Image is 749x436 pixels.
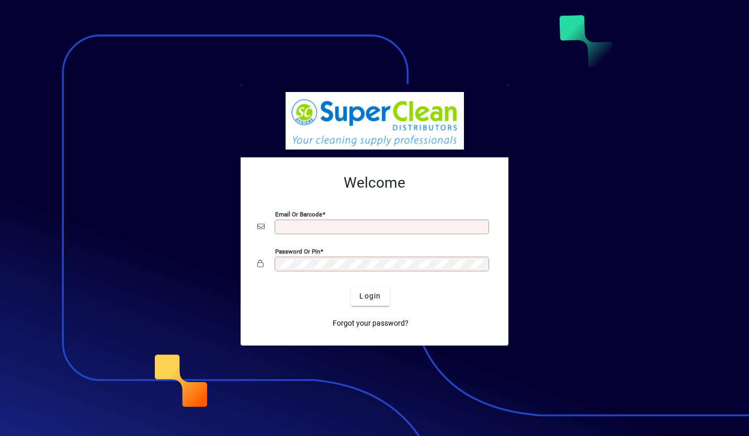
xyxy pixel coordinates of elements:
[275,210,322,217] mat-label: Email or Barcode
[257,174,492,192] h2: Welcome
[359,291,381,302] span: Login
[328,314,413,333] a: Forgot your password?
[333,318,408,329] span: Forgot your password?
[275,247,320,255] mat-label: Password or Pin
[351,287,389,306] button: Login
